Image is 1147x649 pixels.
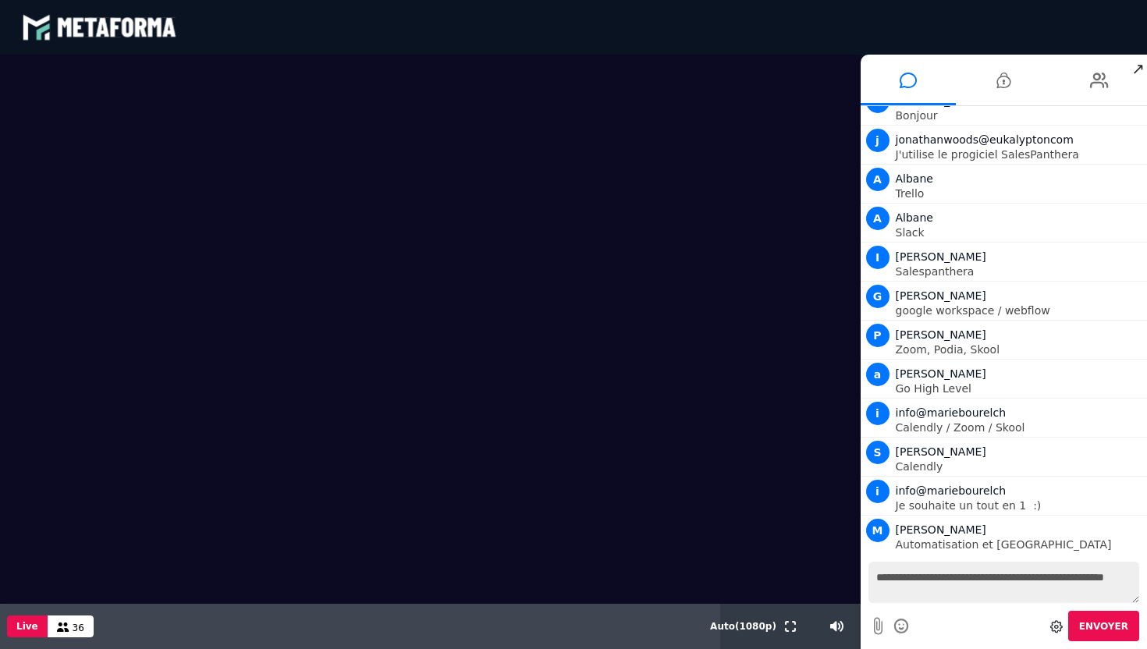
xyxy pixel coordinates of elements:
[866,246,890,269] span: I
[73,622,84,633] span: 36
[896,523,986,536] span: [PERSON_NAME]
[896,461,1144,472] p: Calendly
[1129,55,1147,83] span: ↗
[896,328,986,341] span: [PERSON_NAME]
[896,305,1144,316] p: google workspace / webflow
[896,539,1144,550] p: Automatisation et [GEOGRAPHIC_DATA]
[896,484,1007,497] span: info@mariebourelch
[866,285,890,308] span: G
[866,168,890,191] span: A
[896,422,1144,433] p: Calendly / Zoom / Skool
[896,383,1144,394] p: Go High Level
[896,445,986,458] span: [PERSON_NAME]
[896,133,1074,146] span: jonathanwoods@eukalyptoncom
[896,211,933,224] span: Albane
[866,324,890,347] span: P
[896,500,1144,511] p: Je souhaite un tout en 1 :)
[896,266,1144,277] p: Salespanthera
[896,172,933,185] span: Albane
[866,480,890,503] span: i
[866,363,890,386] span: a
[710,621,776,632] span: Auto ( 1080 p)
[707,604,779,649] button: Auto(1080p)
[896,344,1144,355] p: Zoom, Podia, Skool
[866,207,890,230] span: A
[896,188,1144,199] p: Trello
[896,227,1144,238] p: Slack
[896,406,1007,419] span: info@mariebourelch
[1068,611,1139,641] button: Envoyer
[896,250,986,263] span: [PERSON_NAME]
[866,402,890,425] span: i
[1079,621,1128,632] span: Envoyer
[896,110,1144,121] p: Bonjour
[866,519,890,542] span: M
[896,149,1144,160] p: J'utilise le progiciel SalesPanthera
[896,367,986,380] span: [PERSON_NAME]
[866,441,890,464] span: S
[7,615,48,637] button: Live
[866,129,890,152] span: j
[896,289,986,302] span: [PERSON_NAME]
